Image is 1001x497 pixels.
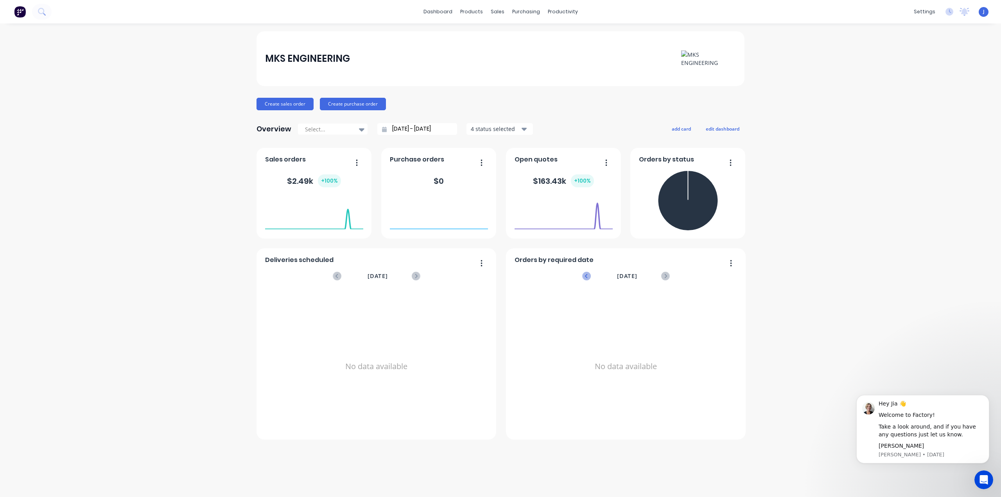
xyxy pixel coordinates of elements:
[420,6,456,18] a: dashboard
[456,6,487,18] div: products
[390,155,444,164] span: Purchase orders
[287,174,341,187] div: $ 2.49k
[701,124,744,134] button: edit dashboard
[14,6,26,18] img: Factory
[617,272,637,280] span: [DATE]
[544,6,582,18] div: productivity
[910,6,939,18] div: settings
[515,255,594,265] span: Orders by required date
[471,125,520,133] div: 4 status selected
[639,155,694,164] span: Orders by status
[571,174,594,187] div: + 100 %
[681,50,736,67] img: MKS ENGINEERING
[257,98,314,110] button: Create sales order
[515,291,737,442] div: No data available
[318,174,341,187] div: + 100 %
[265,255,334,265] span: Deliveries scheduled
[434,175,444,187] div: $ 0
[257,121,291,137] div: Overview
[508,6,544,18] div: purchasing
[983,8,985,15] span: J
[487,6,508,18] div: sales
[265,155,306,164] span: Sales orders
[667,124,696,134] button: add card
[265,51,350,66] div: MKS ENGINEERING
[368,272,388,280] span: [DATE]
[845,383,1001,476] iframe: Intercom notifications message
[265,291,488,442] div: No data available
[533,174,594,187] div: $ 163.43k
[974,470,993,489] iframe: Intercom live chat
[466,123,533,135] button: 4 status selected
[320,98,386,110] button: Create purchase order
[515,155,558,164] span: Open quotes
